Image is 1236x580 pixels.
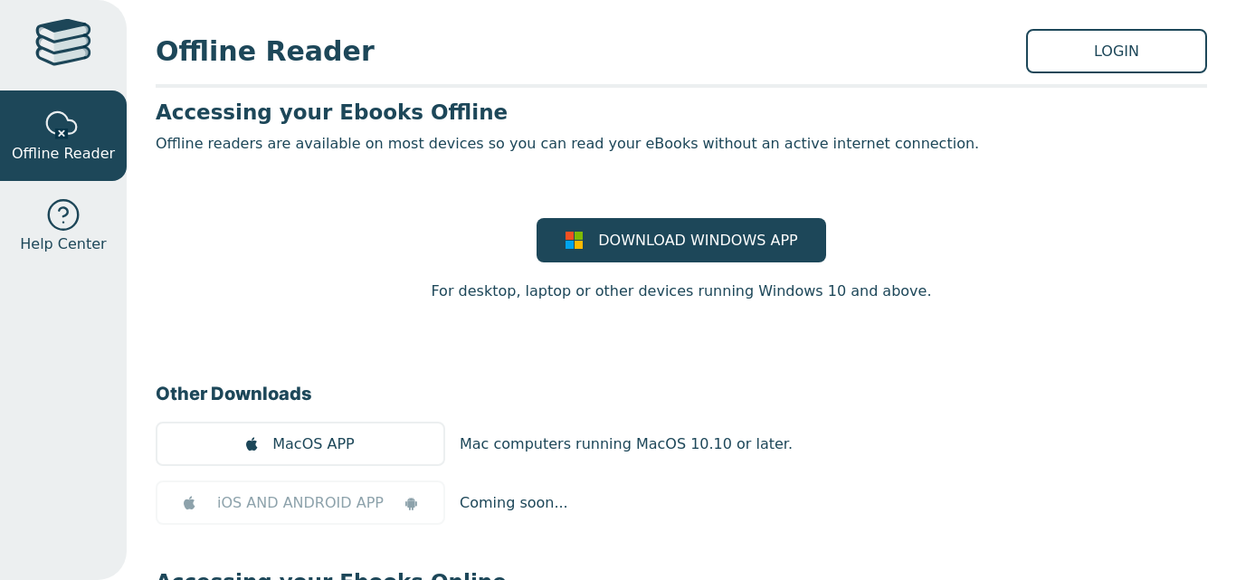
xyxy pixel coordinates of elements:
h3: Other Downloads [156,380,1207,407]
p: Offline readers are available on most devices so you can read your eBooks without an active inter... [156,133,1207,155]
a: LOGIN [1026,29,1207,73]
span: Offline Reader [156,31,1026,71]
a: MacOS APP [156,422,445,466]
h3: Accessing your Ebooks Offline [156,99,1207,126]
a: DOWNLOAD WINDOWS APP [537,218,826,262]
p: For desktop, laptop or other devices running Windows 10 and above. [431,280,931,302]
p: Mac computers running MacOS 10.10 or later. [460,433,793,455]
span: MacOS APP [272,433,354,455]
span: iOS AND ANDROID APP [217,492,384,514]
span: Help Center [20,233,106,255]
p: Coming soon... [460,492,568,514]
span: DOWNLOAD WINDOWS APP [598,230,797,252]
span: Offline Reader [12,143,115,165]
